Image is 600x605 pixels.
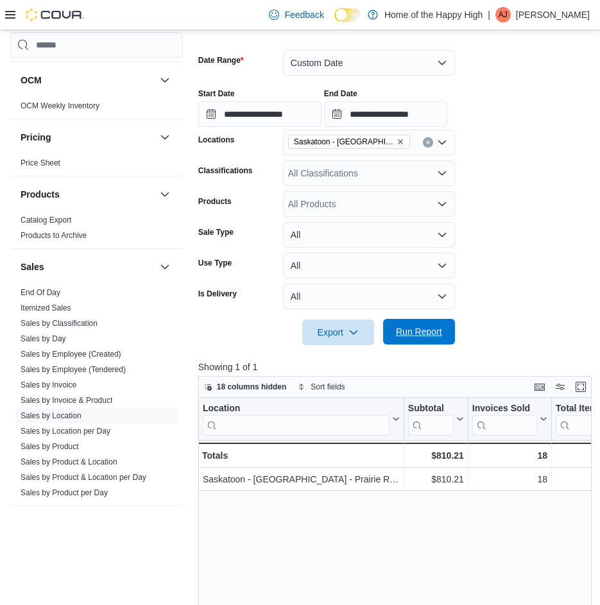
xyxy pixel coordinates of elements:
span: End Of Day [21,287,60,298]
input: Press the down key to open a popover containing a calendar. [198,101,321,127]
a: Products to Archive [21,231,87,240]
a: Sales by Product per Day [21,488,108,497]
div: Location [203,403,390,415]
button: All [283,253,455,278]
a: Sales by Product & Location per Day [21,473,146,482]
p: [PERSON_NAME] [516,7,590,22]
p: Showing 1 of 1 [198,361,596,373]
div: Subtotal [408,403,454,415]
div: $810.21 [408,472,464,487]
a: Sales by Employee (Created) [21,350,121,359]
button: All [283,222,455,248]
button: Invoices Sold [472,403,547,436]
span: Price Sheet [21,158,60,168]
span: 18 columns hidden [217,382,287,392]
span: Sales by Classification [21,318,98,328]
span: Saskatoon - Stonebridge - Prairie Records [288,135,410,149]
button: Sort fields [293,379,350,395]
span: Itemized Sales [21,303,71,313]
span: Sales by Product [21,441,79,452]
span: Sales by Employee (Tendered) [21,364,126,375]
a: Price Sheet [21,158,60,167]
span: Catalog Export [21,215,71,225]
a: Itemized Sales [21,303,71,312]
span: Sort fields [311,382,345,392]
div: Sales [10,285,183,506]
span: Sales by Product & Location [21,457,117,467]
div: Invoices Sold [472,403,537,415]
button: Location [203,403,400,436]
span: Sales by Day [21,334,66,344]
a: Feedback [264,2,329,28]
a: Sales by Classification [21,319,98,328]
button: Export [302,320,374,345]
div: Totals [202,448,400,463]
h3: Pricing [21,131,51,144]
a: Sales by Invoice [21,380,76,389]
button: Display options [553,379,568,395]
a: Sales by Employee (Tendered) [21,365,126,374]
a: OCM Weekly Inventory [21,101,99,110]
div: Pricing [10,155,183,176]
span: Feedback [284,8,323,21]
div: Products [10,212,183,248]
div: Aaron Jackson-Angus [495,7,511,22]
p: Home of the Happy High [384,7,483,22]
button: Open list of options [437,168,447,178]
button: OCM [21,74,155,87]
button: Remove Saskatoon - Stonebridge - Prairie Records from selection in this group [397,138,404,146]
a: Sales by Day [21,334,66,343]
button: Sales [157,259,173,275]
label: Use Type [198,258,232,268]
button: Enter fullscreen [573,379,588,395]
div: $810.21 [408,448,464,463]
span: Sales by Employee (Created) [21,349,121,359]
h3: Sales [21,260,44,273]
span: Sales by Location per Day [21,426,110,436]
button: OCM [157,72,173,88]
span: Sales by Invoice & Product [21,395,112,405]
span: Sales by Location [21,411,81,421]
input: Dark Mode [334,8,361,22]
a: Sales by Product & Location [21,457,117,466]
p: | [488,7,490,22]
div: 18 [472,448,547,463]
div: Saskatoon - [GEOGRAPHIC_DATA] - Prairie Records [203,472,400,487]
a: Sales by Location per Day [21,427,110,436]
label: Sale Type [198,227,234,237]
label: Start Date [198,89,235,99]
span: Saskatoon - [GEOGRAPHIC_DATA] - Prairie Records [294,135,394,148]
label: Classifications [198,166,253,176]
button: Pricing [21,131,155,144]
div: 18 [472,472,547,487]
input: Press the down key to open a popover containing a calendar. [324,101,447,127]
label: Is Delivery [198,289,237,299]
h3: Products [21,188,60,201]
button: Keyboard shortcuts [532,379,547,395]
a: Catalog Export [21,216,71,225]
button: Open list of options [437,137,447,148]
span: Export [310,320,366,345]
span: Sales by Product per Day [21,488,108,498]
span: AJ [499,7,508,22]
a: Sales by Product [21,442,79,451]
span: Run Report [396,325,442,338]
button: All [283,284,455,309]
button: Run Report [383,319,455,345]
button: 18 columns hidden [199,379,292,395]
a: End Of Day [21,288,60,297]
label: End Date [324,89,357,99]
button: Sales [21,260,155,273]
span: OCM Weekly Inventory [21,101,99,111]
div: Invoices Sold [472,403,537,436]
div: Subtotal [408,403,454,436]
span: Sales by Invoice [21,380,76,390]
img: Cova [26,8,83,21]
button: Products [157,187,173,202]
div: Location [203,403,390,436]
button: Custom Date [283,50,455,76]
label: Locations [198,135,235,145]
label: Date Range [198,55,244,65]
button: Products [21,188,155,201]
